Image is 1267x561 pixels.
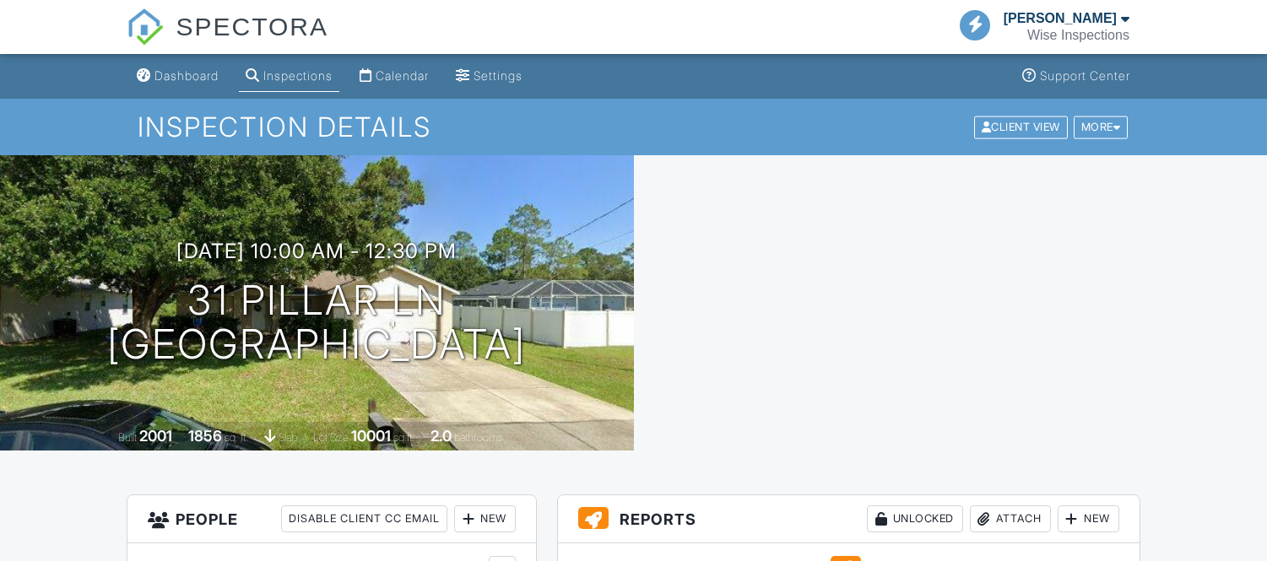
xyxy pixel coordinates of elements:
[176,240,457,262] h3: [DATE] 10:00 am - 12:30 pm
[1015,61,1137,92] a: Support Center
[1074,116,1129,138] div: More
[127,495,536,543] h3: People
[118,431,137,444] span: Built
[154,68,219,83] div: Dashboard
[1040,68,1130,83] div: Support Center
[353,61,436,92] a: Calendar
[139,427,172,445] div: 2001
[127,8,164,46] img: The Best Home Inspection Software - Spectora
[225,431,248,444] span: sq. ft.
[263,68,333,83] div: Inspections
[313,431,349,444] span: Lot Size
[393,431,414,444] span: sq.ft.
[281,505,447,532] div: Disable Client CC Email
[107,278,526,368] h1: 31 Pillar Ln [GEOGRAPHIC_DATA]
[127,25,328,57] a: SPECTORA
[1004,10,1117,27] div: [PERSON_NAME]
[454,431,502,444] span: bathrooms
[970,505,1051,532] div: Attach
[188,427,222,445] div: 1856
[239,61,339,92] a: Inspections
[130,61,225,92] a: Dashboard
[454,505,516,532] div: New
[1027,27,1129,44] div: Wise Inspections
[351,427,391,445] div: 10001
[558,495,1139,543] h3: Reports
[1058,505,1119,532] div: New
[138,112,1129,142] h1: Inspection Details
[449,61,529,92] a: Settings
[974,116,1068,138] div: Client View
[972,120,1072,132] a: Client View
[279,431,297,444] span: slab
[474,68,523,83] div: Settings
[376,68,429,83] div: Calendar
[867,505,963,532] div: Unlocked
[430,427,452,445] div: 2.0
[176,8,329,44] span: SPECTORA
